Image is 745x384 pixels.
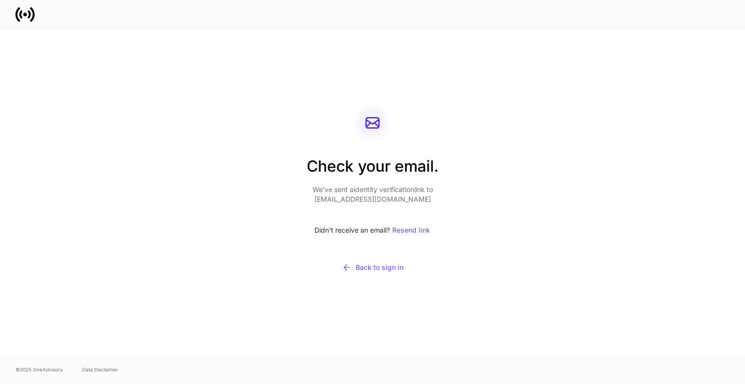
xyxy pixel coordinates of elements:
[307,185,439,204] p: We’ve sent a identity verification link to [EMAIL_ADDRESS][DOMAIN_NAME]
[307,156,439,185] h2: Check your email.
[307,256,439,279] button: Back to sign in
[392,220,431,241] button: Resend link
[15,366,63,373] span: © 2025 OneAdvisory
[82,366,118,373] a: Data Disclaimer
[307,220,439,241] div: Didn’t receive an email?
[392,227,430,234] div: Resend link
[342,263,403,272] div: Back to sign in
